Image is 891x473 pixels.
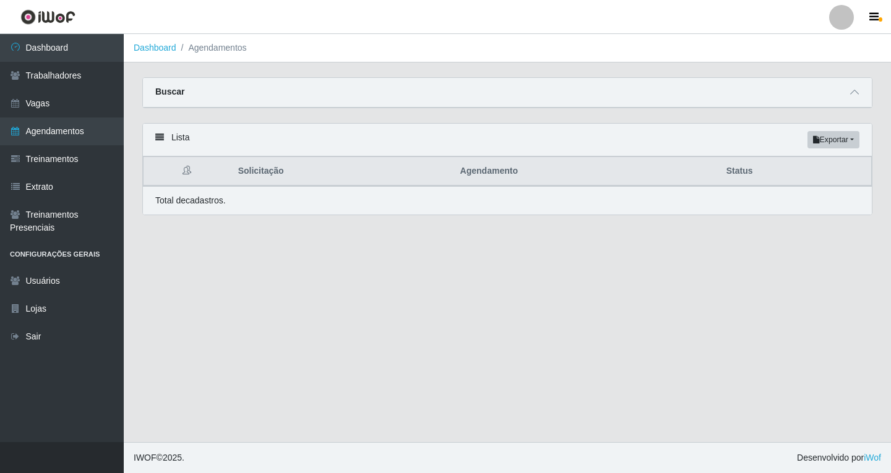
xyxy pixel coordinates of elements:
[134,451,184,464] span: © 2025 .
[134,43,176,53] a: Dashboard
[864,453,881,462] a: iWof
[143,124,872,156] div: Lista
[231,157,453,186] th: Solicitação
[155,87,184,96] strong: Buscar
[124,34,891,62] nav: breadcrumb
[719,157,872,186] th: Status
[453,157,719,186] th: Agendamento
[155,194,226,207] p: Total de cadastros.
[134,453,157,462] span: IWOF
[176,41,247,54] li: Agendamentos
[20,9,75,25] img: CoreUI Logo
[807,131,859,148] button: Exportar
[797,451,881,464] span: Desenvolvido por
